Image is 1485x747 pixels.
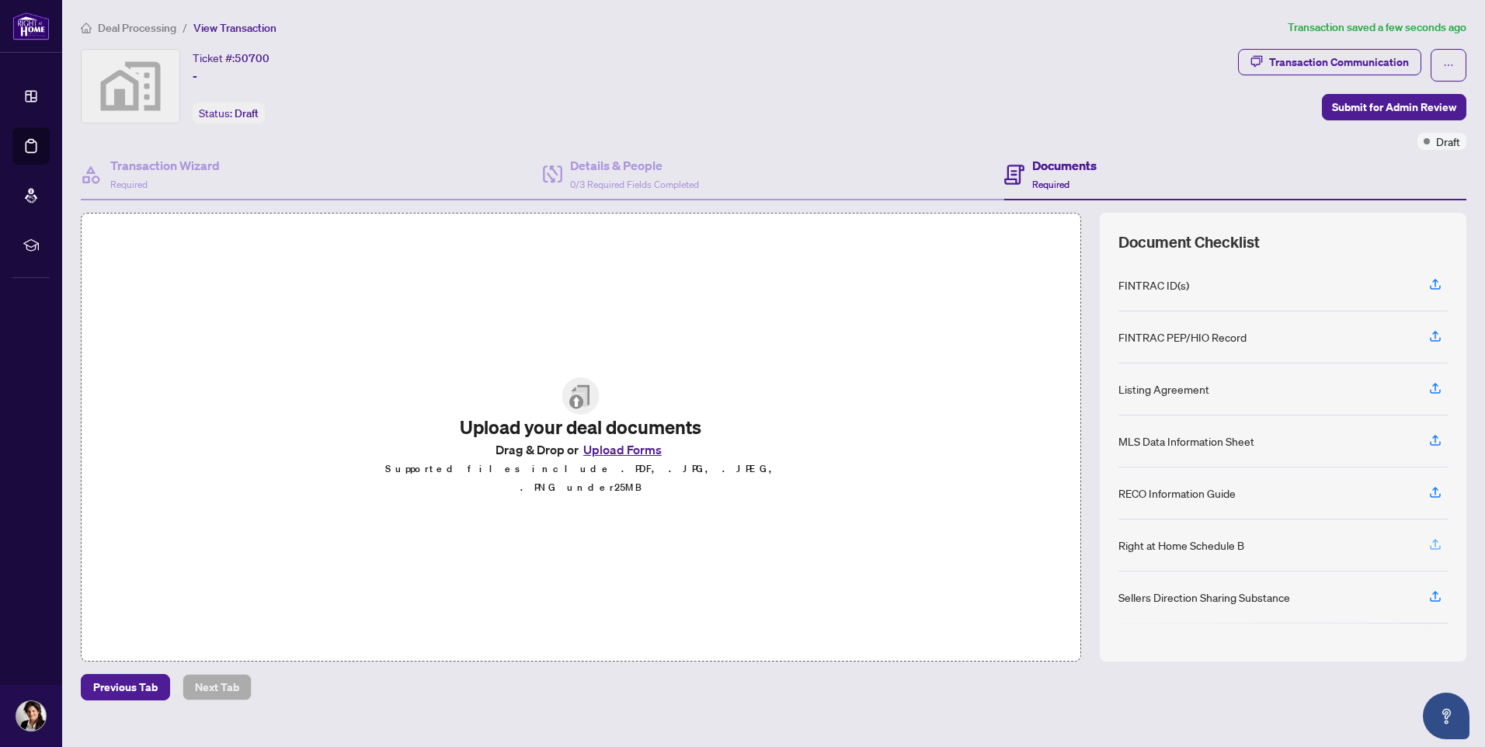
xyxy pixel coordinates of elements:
[579,440,666,460] button: Upload Forms
[570,156,699,175] h4: Details & People
[1288,19,1466,36] article: Transaction saved a few seconds ago
[81,674,170,700] button: Previous Tab
[1032,156,1097,175] h4: Documents
[562,377,600,415] img: File Upload
[98,21,176,35] span: Deal Processing
[1118,276,1189,294] div: FINTRAC ID(s)
[12,12,50,40] img: logo
[1118,537,1244,554] div: Right at Home Schedule B
[110,179,148,190] span: Required
[1118,231,1260,253] span: Document Checklist
[81,23,92,33] span: home
[82,50,179,123] img: svg%3e
[1238,49,1421,75] button: Transaction Communication
[1118,485,1236,502] div: RECO Information Guide
[1332,95,1456,120] span: Submit for Admin Review
[235,51,270,65] span: 50700
[93,675,158,700] span: Previous Tab
[16,701,46,731] img: Profile Icon
[183,674,252,700] button: Next Tab
[1032,179,1069,190] span: Required
[193,102,265,123] div: Status:
[193,21,276,35] span: View Transaction
[1118,589,1290,606] div: Sellers Direction Sharing Substance
[350,365,812,509] span: File UploadUpload your deal documentsDrag & Drop orUpload FormsSupported files include .PDF, .JPG...
[235,106,259,120] span: Draft
[362,415,799,440] h2: Upload your deal documents
[1118,433,1254,450] div: MLS Data Information Sheet
[1443,60,1454,71] span: ellipsis
[1118,328,1247,346] div: FINTRAC PEP/HIO Record
[1269,50,1409,75] div: Transaction Communication
[1118,380,1209,398] div: Listing Agreement
[193,67,197,85] span: -
[110,156,220,175] h4: Transaction Wizard
[1436,133,1460,150] span: Draft
[362,460,799,497] p: Supported files include .PDF, .JPG, .JPEG, .PNG under 25 MB
[570,179,699,190] span: 0/3 Required Fields Completed
[496,440,666,460] span: Drag & Drop or
[1322,94,1466,120] button: Submit for Admin Review
[1423,693,1469,739] button: Open asap
[183,19,187,36] li: /
[193,49,270,67] div: Ticket #:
